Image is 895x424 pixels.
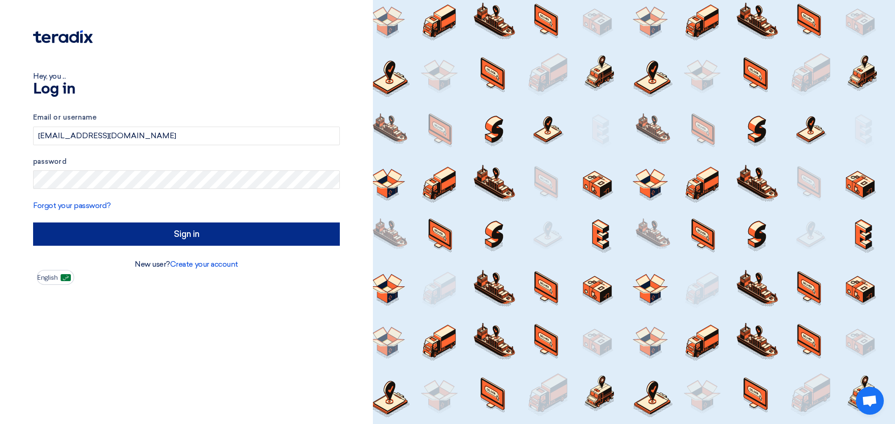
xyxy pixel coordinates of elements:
button: English [37,270,74,285]
div: Open chat [856,387,884,415]
font: Email or username [33,113,96,121]
font: Log in [33,82,75,97]
font: New user? [135,260,170,269]
img: ar-AR.png [61,274,71,281]
a: Create your account [170,260,238,269]
font: English [37,274,58,282]
input: Sign in [33,222,340,246]
font: Hey, you ... [33,72,66,81]
a: Forgot your password? [33,201,111,210]
font: password [33,157,67,166]
img: Teradix logo [33,30,93,43]
input: Enter your business email or username [33,127,340,145]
